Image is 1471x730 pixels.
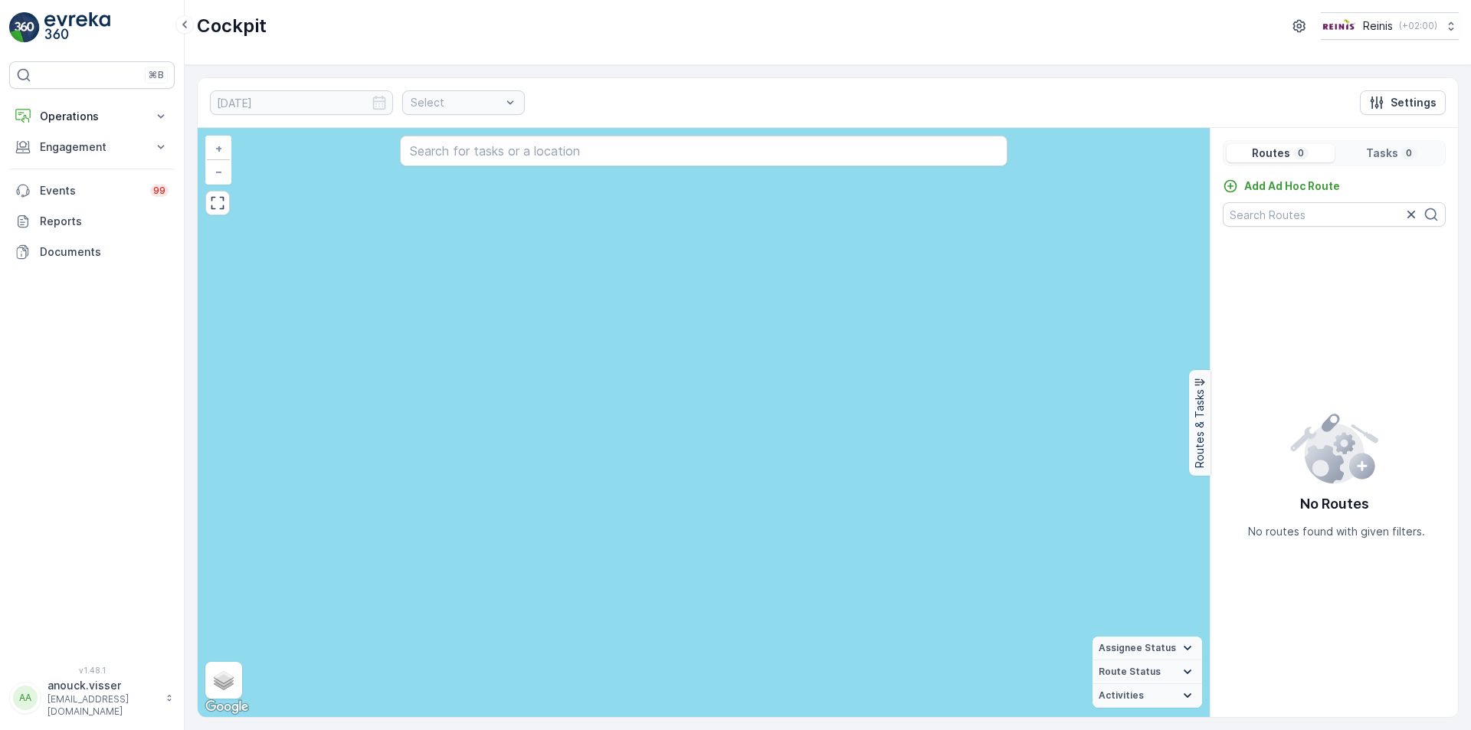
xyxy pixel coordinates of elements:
[13,686,38,710] div: AA
[201,697,252,717] a: Open this area in Google Maps (opens a new window)
[1192,389,1207,468] p: Routes & Tasks
[1223,202,1446,227] input: Search Routes
[1093,660,1202,684] summary: Route Status
[210,90,393,115] input: dd/mm/yyyy
[1404,147,1414,159] p: 0
[9,666,175,675] span: v 1.48.1
[40,139,144,155] p: Engagement
[9,678,175,718] button: AAanouck.visser[EMAIL_ADDRESS][DOMAIN_NAME]
[1296,147,1306,159] p: 0
[153,185,165,197] p: 99
[201,697,252,717] img: Google
[9,237,175,267] a: Documents
[40,214,169,229] p: Reports
[9,206,175,237] a: Reports
[9,132,175,162] button: Engagement
[44,12,110,43] img: logo_light-DOdMpM7g.png
[1093,637,1202,660] summary: Assignee Status
[1366,146,1398,161] p: Tasks
[1360,90,1446,115] button: Settings
[400,136,1007,166] input: Search for tasks or a location
[1363,18,1393,34] p: Reinis
[215,165,223,178] span: −
[207,137,230,160] a: Zoom In
[215,142,222,155] span: +
[207,160,230,183] a: Zoom Out
[1321,18,1357,34] img: Reinis-Logo-Vrijstaand_Tekengebied-1-copy2_aBO4n7j.png
[40,244,169,260] p: Documents
[1300,493,1369,515] p: No Routes
[1321,12,1459,40] button: Reinis(+02:00)
[1391,95,1437,110] p: Settings
[48,693,158,718] p: [EMAIL_ADDRESS][DOMAIN_NAME]
[1099,666,1161,678] span: Route Status
[9,101,175,132] button: Operations
[1099,642,1176,654] span: Assignee Status
[1099,689,1144,702] span: Activities
[1252,146,1290,161] p: Routes
[9,12,40,43] img: logo
[40,183,141,198] p: Events
[9,175,175,206] a: Events99
[1399,20,1437,32] p: ( +02:00 )
[48,678,158,693] p: anouck.visser
[149,69,164,81] p: ⌘B
[1244,178,1340,194] p: Add Ad Hoc Route
[40,109,144,124] p: Operations
[1248,524,1425,539] p: No routes found with given filters.
[1223,178,1340,194] a: Add Ad Hoc Route
[1289,411,1379,484] img: config error
[1093,684,1202,708] summary: Activities
[207,663,241,697] a: Layers
[197,14,267,38] p: Cockpit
